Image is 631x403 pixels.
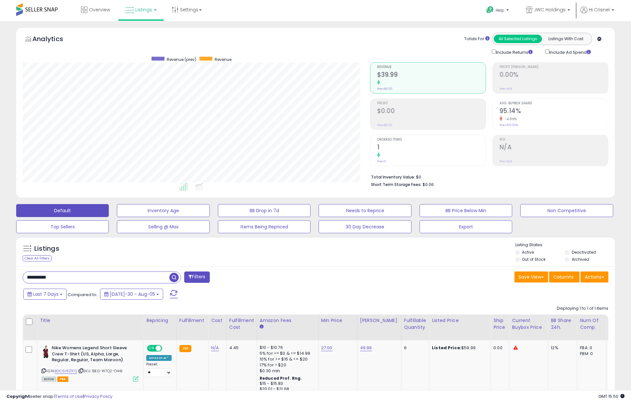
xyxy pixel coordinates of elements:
span: Ordered Items [377,138,486,142]
button: Actions [580,271,608,282]
small: Prev: 0 [377,159,386,163]
button: BB Drop in 7d [218,204,310,217]
h2: $0.00 [377,107,486,116]
label: Out of Stock [522,257,546,262]
button: Non Competitive [520,204,613,217]
span: Columns [553,274,574,280]
button: Export [420,220,512,233]
span: Listings [135,6,152,13]
small: Amazon Fees. [260,324,264,330]
small: Prev: $0.00 [377,123,392,127]
button: Items Being Repriced [218,220,310,233]
div: Current Buybox Price [512,317,545,331]
a: Help [481,1,515,21]
span: [DATE]-30 - Aug-05 [110,291,155,297]
button: Top Sellers [16,220,109,233]
h5: Analytics [32,34,76,45]
span: Revenue [377,65,486,69]
button: Last 7 Days [23,289,67,300]
div: 0.00 [493,345,504,351]
div: Include Ad Spend [540,48,601,56]
span: Revenue [215,57,231,62]
div: 17% for > $20 [260,362,313,368]
label: Archived [572,257,589,262]
a: Privacy Policy [84,393,112,399]
button: 30 Day Decrease [319,220,411,233]
span: Profit [PERSON_NAME] [500,65,608,69]
span: $0.06 [423,181,434,188]
a: 27.00 [321,345,332,351]
div: Preset: [146,362,172,377]
b: Listed Price: [432,345,461,351]
small: Prev: N/A [500,159,512,163]
b: Total Inventory Value: [371,174,415,180]
span: Hi Crisnel [589,6,610,13]
img: 31WQZiNtnxL._SL40_.jpg [41,345,50,358]
h2: $39.99 [377,71,486,80]
button: Columns [549,271,580,282]
span: All listings currently available for purchase on Amazon [41,376,56,382]
div: 10% for >= $15 & <= $20 [260,356,313,362]
i: Get Help [486,6,494,14]
div: Amazon AI * [146,355,172,361]
li: $0 [371,173,603,180]
button: Listings With Cost [542,35,590,43]
div: $20.01 - $21.68 [260,386,313,392]
span: Help [496,7,504,13]
div: Amazon Fees [260,317,316,324]
button: Inventory Age [117,204,209,217]
b: Reduced Prof. Rng. [260,375,302,381]
span: OFF [161,346,172,351]
div: Num of Comp. [580,317,603,331]
label: Deactivated [572,249,596,255]
div: Include Returns [487,48,540,56]
div: Title [40,317,141,324]
span: Avg. Buybox Share [500,102,608,105]
small: Prev: N/A [500,87,512,91]
button: All Selected Listings [494,35,542,43]
span: | SKU: 1BEG-W7Q2-O44E [78,368,123,374]
div: $15 - $15.83 [260,381,313,386]
div: Cost [211,317,224,324]
div: Ship Price [493,317,506,331]
small: Prev: $0.00 [377,87,392,91]
div: 12% [551,345,572,351]
h2: 0.00% [500,71,608,80]
button: Save View [514,271,548,282]
span: ON [148,346,156,351]
button: Selling @ Max [117,220,209,233]
div: FBA: 0 [580,345,601,351]
div: Fulfillment Cost [229,317,254,331]
div: 4.45 [229,345,252,351]
div: $0.30 min [260,368,313,374]
span: ROI [500,138,608,142]
div: ASIN: [41,345,139,381]
div: FBM: 0 [580,351,601,357]
a: B0C6VKZ1FQ [55,368,77,374]
div: Min Price [321,317,355,324]
div: Fulfillable Quantity [404,317,426,331]
div: Listed Price [432,317,488,324]
strong: Copyright [6,393,30,399]
b: Short Term Storage Fees: [371,182,422,187]
h5: Listings [34,244,59,253]
a: Terms of Use [55,393,83,399]
h2: N/A [500,144,608,152]
span: Last 7 Days [33,291,59,297]
span: Overview [89,6,110,13]
button: Filters [184,271,209,283]
div: Displaying 1 to 1 of 1 items [557,305,608,312]
div: Clear All Filters [23,255,51,261]
a: 49.99 [360,345,372,351]
label: Active [522,249,534,255]
span: Profit [377,102,486,105]
div: [PERSON_NAME] [360,317,399,324]
small: Prev: 100.00% [500,123,518,127]
small: -4.86% [502,117,517,121]
div: $10 - $10.76 [260,345,313,351]
div: Totals For [464,36,490,42]
div: BB Share 24h. [551,317,574,331]
p: Listing States: [515,242,615,248]
span: Revenue (prev) [167,57,196,62]
small: FBA [179,345,191,352]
